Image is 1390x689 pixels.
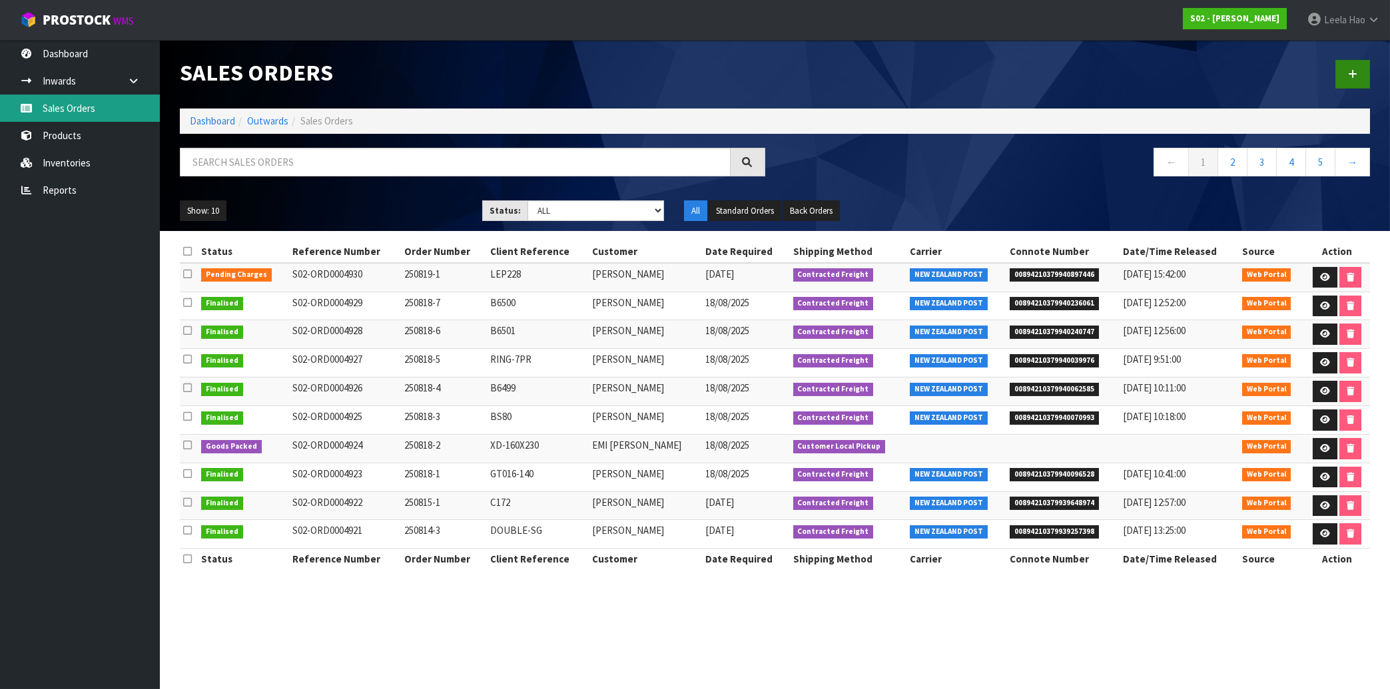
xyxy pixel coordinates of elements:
nav: Page navigation [785,148,1371,180]
span: [DATE] 12:57:00 [1123,496,1186,509]
td: DOUBLE-SG [487,520,589,549]
a: 2 [1217,148,1247,176]
button: Standard Orders [709,200,781,222]
small: WMS [113,15,134,27]
th: Date Required [702,241,789,262]
span: Web Portal [1242,411,1291,425]
span: [DATE] [705,268,734,280]
td: 250819-1 [401,263,487,292]
th: Shipping Method [790,241,907,262]
span: Finalised [201,525,243,539]
td: S02-ORD0004924 [289,435,401,463]
th: Reference Number [289,549,401,570]
span: NEW ZEALAND POST [910,268,988,282]
td: 250818-7 [401,292,487,320]
a: Outwards [247,115,288,127]
span: Finalised [201,468,243,481]
span: Pending Charges [201,268,272,282]
td: [PERSON_NAME] [589,520,702,549]
th: Source [1239,241,1305,262]
span: [DATE] 10:18:00 [1123,410,1186,423]
th: Connote Number [1006,241,1120,262]
a: ← [1154,148,1189,176]
th: Order Number [401,549,487,570]
td: S02-ORD0004926 [289,377,401,406]
th: Customer [589,549,702,570]
span: NEW ZEALAND POST [910,468,988,481]
button: All [684,200,707,222]
a: 1 [1188,148,1218,176]
td: B6501 [487,320,589,349]
td: RING-7PR [487,349,589,377]
span: 00894210379940070993 [1010,411,1099,425]
th: Status [198,241,289,262]
span: [DATE] 13:25:00 [1123,524,1186,537]
td: B6500 [487,292,589,320]
span: 00894210379940062585 [1010,383,1099,396]
td: [PERSON_NAME] [589,377,702,406]
input: Search sales orders [180,148,731,176]
span: Web Portal [1242,497,1291,510]
th: Action [1305,241,1370,262]
a: → [1335,148,1370,176]
span: [DATE] 9:51:00 [1123,353,1181,365]
th: Date/Time Released [1120,241,1239,262]
td: [PERSON_NAME] [589,320,702,349]
td: 250818-4 [401,377,487,406]
th: Order Number [401,241,487,262]
span: Contracted Freight [793,268,874,282]
td: S02-ORD0004921 [289,520,401,549]
a: 5 [1305,148,1335,176]
td: 250818-5 [401,349,487,377]
span: Web Portal [1242,440,1291,453]
button: Show: 10 [180,200,226,222]
th: Client Reference [487,549,589,570]
span: [DATE] 12:56:00 [1123,324,1186,337]
td: S02-ORD0004923 [289,463,401,491]
td: [PERSON_NAME] [589,491,702,520]
td: GT016-140 [487,463,589,491]
a: 3 [1247,148,1277,176]
span: Leela [1324,13,1347,26]
span: NEW ZEALAND POST [910,383,988,396]
span: Contracted Freight [793,354,874,367]
th: Date/Time Released [1120,549,1239,570]
td: 250815-1 [401,491,487,520]
td: S02-ORD0004929 [289,292,401,320]
span: 00894210379940236061 [1010,297,1099,310]
span: Finalised [201,354,243,367]
span: [DATE] [705,524,734,537]
span: 00894210379939648974 [1010,497,1099,510]
span: Finalised [201,326,243,339]
span: [DATE] [705,496,734,509]
td: S02-ORD0004927 [289,349,401,377]
td: 250818-6 [401,320,487,349]
td: [PERSON_NAME] [589,463,702,491]
td: 250818-3 [401,406,487,435]
span: 00894210379940096528 [1010,468,1099,481]
th: Action [1305,549,1370,570]
span: Finalised [201,411,243,425]
span: Contracted Freight [793,326,874,339]
span: Contracted Freight [793,297,874,310]
td: [PERSON_NAME] [589,406,702,435]
span: 18/08/2025 [705,381,749,394]
td: S02-ORD0004928 [289,320,401,349]
span: [DATE] 12:52:00 [1123,296,1186,309]
td: S02-ORD0004930 [289,263,401,292]
td: [PERSON_NAME] [589,292,702,320]
span: NEW ZEALAND POST [910,297,988,310]
td: S02-ORD0004925 [289,406,401,435]
span: 00894210379940039976 [1010,354,1099,367]
th: Carrier [906,241,1006,262]
th: Source [1239,549,1305,570]
td: [PERSON_NAME] [589,263,702,292]
span: Contracted Freight [793,497,874,510]
span: [DATE] 10:41:00 [1123,467,1186,480]
span: ProStock [43,11,111,29]
span: Web Portal [1242,354,1291,367]
span: Finalised [201,497,243,510]
td: LEP228 [487,263,589,292]
span: 18/08/2025 [705,296,749,309]
span: Customer Local Pickup [793,440,886,453]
